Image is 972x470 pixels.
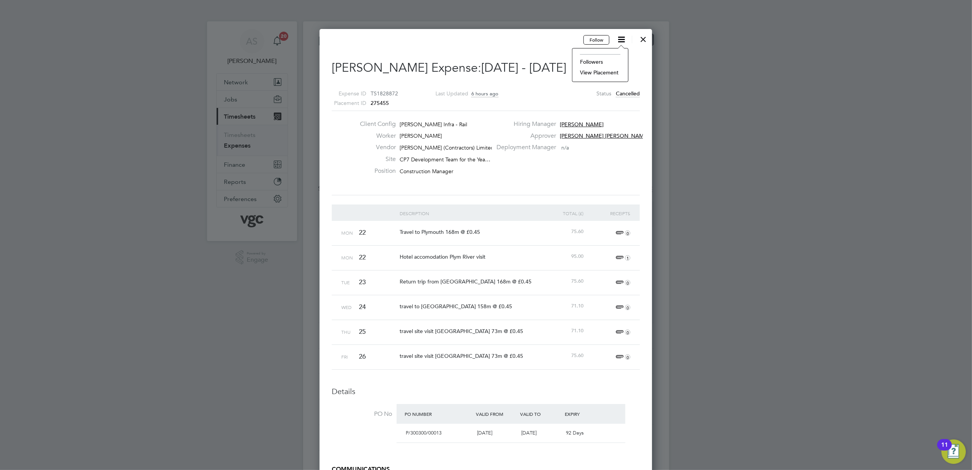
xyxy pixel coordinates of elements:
[471,90,498,97] span: 6 hours ago
[406,430,442,436] span: P/300300/00013
[398,204,538,222] div: Description
[477,430,492,436] span: [DATE]
[625,305,630,310] i: 0
[492,132,556,140] label: Approver
[522,430,537,436] span: [DATE]
[354,155,396,163] label: Site
[941,439,966,464] button: Open Resource Center, 11 new notifications
[400,229,480,235] span: Travel to Plymouth 168m @ £0.45
[576,67,624,78] li: View Placement
[474,407,519,421] div: Valid From
[322,98,366,108] label: Placement ID
[341,279,350,285] span: Tue
[941,445,948,455] div: 11
[571,327,583,334] span: 71.10
[332,60,640,76] h2: [PERSON_NAME] Expense:
[400,156,490,163] span: CP7 Development Team for the Yea…
[403,407,474,421] div: PO Number
[571,228,583,235] span: 75.60
[371,90,398,97] span: TS1828872
[560,121,604,128] span: [PERSON_NAME]
[359,278,366,286] span: 23
[519,407,563,421] div: Valid To
[359,303,366,311] span: 24
[571,253,583,259] span: 95.00
[359,328,366,336] span: 25
[596,89,611,98] label: Status
[571,303,583,309] span: 71.10
[625,255,630,261] i: 1
[481,60,566,75] span: [DATE] - [DATE]
[585,204,632,222] div: Receipts
[354,143,396,151] label: Vendor
[371,100,389,106] span: 275455
[359,253,366,261] span: 22
[492,120,556,128] label: Hiring Manager
[625,354,630,360] i: 0
[341,329,350,335] span: Thu
[400,121,467,128] span: [PERSON_NAME] Infra - Rail
[424,89,468,98] label: Last Updated
[400,352,523,359] span: travel site visit [GEOGRAPHIC_DATA] 73m @ £0.45
[571,278,583,284] span: 75.60
[563,407,607,421] div: Expiry
[561,144,569,151] span: n/a
[341,230,353,236] span: Mon
[571,352,583,359] span: 75.60
[354,132,396,140] label: Worker
[566,430,584,436] span: 92 Days
[332,410,392,418] label: PO No
[400,144,494,151] span: [PERSON_NAME] (Contractors) Limited
[359,229,366,237] span: 22
[332,386,640,396] h3: Details
[625,330,630,335] i: 0
[400,132,442,139] span: [PERSON_NAME]
[400,303,512,310] span: travel to [GEOGRAPHIC_DATA] 158m @ £0.45
[322,89,366,98] label: Expense ID
[492,143,556,151] label: Deployment Manager
[625,230,630,236] i: 0
[341,254,353,261] span: Mon
[576,56,624,67] li: Followers
[359,352,366,361] span: 26
[400,168,453,175] span: Construction Manager
[560,132,649,139] span: [PERSON_NAME] [PERSON_NAME]
[341,354,348,360] span: Fri
[400,328,523,335] span: travel site visit [GEOGRAPHIC_DATA] 73m @ £0.45
[616,90,640,97] span: Cancelled
[400,253,485,260] span: Hotel accomodation Plym River visit
[400,278,532,285] span: Return trip from [GEOGRAPHIC_DATA] 168m @ £0.45
[341,304,352,310] span: Wed
[625,280,630,285] i: 0
[583,35,609,45] button: Follow
[354,120,396,128] label: Client Config
[538,204,585,222] div: Total (£)
[354,167,396,175] label: Position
